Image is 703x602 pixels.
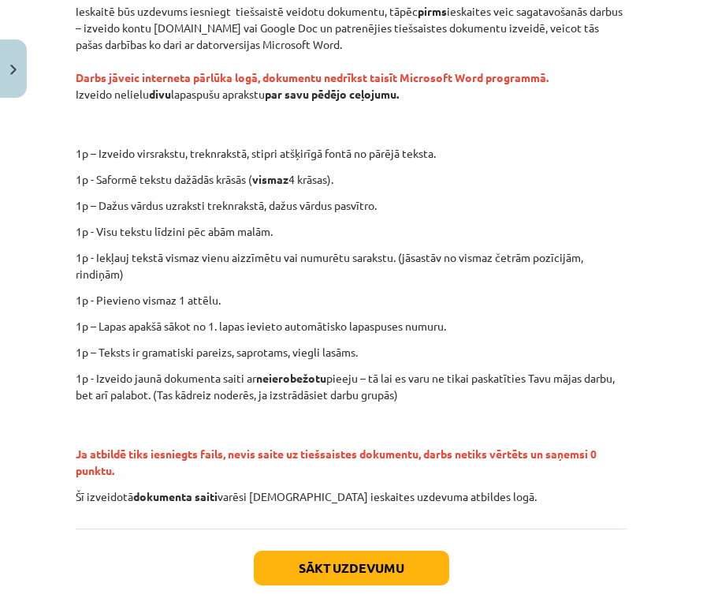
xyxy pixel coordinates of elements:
strong: par savu pēdējo ceļojumu. [265,87,399,101]
p: 1p – Dažus vārdus uzraksti treknrakstā, dažus vārdus pasvītro. [76,197,627,214]
span: Ja atbildē tiks iesniegts fails, nevis saite uz tiešsaistes dokumentu, darbs netiks vērtēts un sa... [76,447,597,477]
p: 1p – Teksts ir gramatiski pareizs, saprotams, viegli lasāms. [76,344,627,361]
p: 1p - Visu tekstu līdzini pēc abām malām. [76,223,627,240]
p: 1p – Lapas apakšā sākot no 1. lapas ievieto automātisko lapaspuses numuru. [76,318,627,335]
button: Sākt uzdevumu [254,551,449,585]
strong: divu [149,87,171,101]
p: Šī izveidotā varēsi [DEMOGRAPHIC_DATA] ieskaites uzdevuma atbildes logā. [76,488,627,505]
strong: vismaz [252,172,288,186]
strong: neierobežotu [256,371,326,385]
p: 1p - Izveido jaunā dokumenta saiti ar pieeju – tā lai es varu ne tikai paskatīties Tavu mājas dar... [76,370,627,403]
p: Ieskaitē būs uzdevums iesniegt tiešsaistē veidotu dokumentu, tāpēc ieskaites veic sagatavošanās d... [76,3,627,136]
strong: dokumenta saiti [133,489,218,503]
p: 1p - Saformē tekstu dažādās krāsās ( 4 krāsas). [76,171,627,188]
strong: pirms [418,4,447,18]
strong: Darbs jāveic interneta pārlūka logā, dokumentu nedrīkst taisīt Microsoft Word programmā. [76,70,549,84]
p: 1p – Izveido virsrakstu, treknrakstā, stipri atšķirīgā fontā no pārējā teksta. [165,145,642,162]
img: icon-close-lesson-0947bae3869378f0d4975bcd49f059093ad1ed9edebbc8119c70593378902aed.svg [10,65,17,75]
p: 1p - Iekļauj tekstā vismaz vienu aizzīmētu vai numurētu sarakstu. (jāsastāv no vismaz četrām pozī... [76,249,627,282]
p: 1p - Pievieno vismaz 1 attēlu. [76,292,627,308]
